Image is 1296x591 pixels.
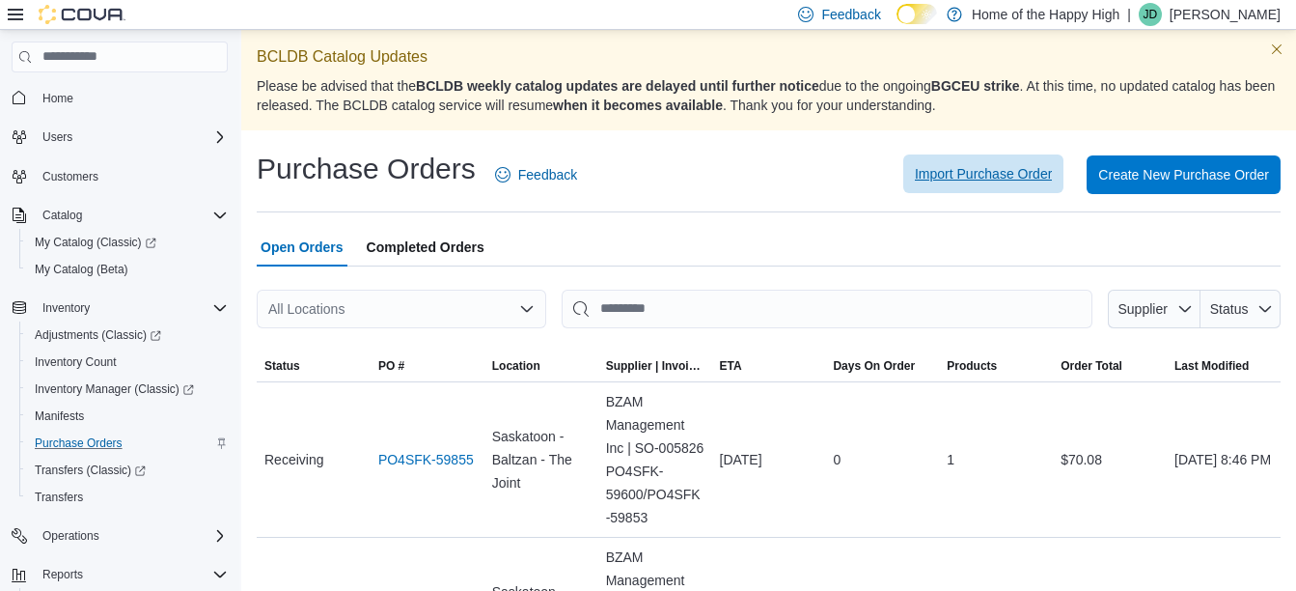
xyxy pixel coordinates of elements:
button: Import Purchase Order [903,155,1063,193]
span: Adjustments (Classic) [27,324,228,347]
div: [DATE] 8:46 PM [1167,440,1281,479]
span: Transfers [35,490,83,505]
strong: BGCEU strike [931,78,1020,94]
span: Products [947,358,997,374]
span: Catalog [35,204,228,227]
button: Catalog [35,204,90,227]
span: Status [1210,301,1249,317]
span: Inventory [42,300,90,316]
button: Status [257,351,371,381]
span: Inventory Count [27,351,228,374]
span: Transfers (Classic) [35,463,146,478]
p: Please be advised that the due to the ongoing . At this time, no updated catalog has been release... [257,76,1281,115]
button: Users [35,126,80,149]
span: Operations [42,528,99,544]
button: Customers [4,162,235,190]
span: Receiving [264,448,323,471]
span: Saskatoon - Baltzan - The Joint [492,425,591,494]
span: Days On Order [833,358,915,374]
span: Import Purchase Order [915,164,1052,183]
a: Transfers (Classic) [19,457,235,484]
button: Users [4,124,235,151]
span: My Catalog (Beta) [27,258,228,281]
span: Transfers (Classic) [27,459,228,482]
span: Transfers [27,486,228,509]
a: Inventory Manager (Classic) [27,378,202,401]
span: Manifests [27,405,228,428]
span: Inventory [35,296,228,320]
button: PO # [371,351,484,381]
div: BZAM Management Inc | SO-005826 PO4SFK-59600/PO4SFK-59853 [598,382,712,537]
button: Transfers [19,484,235,511]
button: Supplier [1108,290,1200,328]
span: PO # [378,358,404,374]
span: Feedback [518,165,577,184]
button: Home [4,84,235,112]
button: Dismiss this callout [1265,38,1288,61]
p: | [1127,3,1131,26]
span: Inventory Manager (Classic) [27,378,228,401]
span: ETA [720,358,742,374]
span: Completed Orders [367,228,484,267]
button: Days On Order [825,351,939,381]
button: Order Total [1053,351,1167,381]
div: $70.08 [1053,440,1167,479]
a: My Catalog (Classic) [27,231,164,254]
span: Open Orders [261,228,344,267]
input: This is a search bar. After typing your query, hit enter to filter the results lower in the page. [562,290,1092,328]
button: Reports [35,563,91,586]
span: 1 [947,448,954,471]
span: Operations [35,524,228,548]
button: Operations [4,522,235,549]
a: Feedback [487,155,585,194]
a: Transfers (Classic) [27,459,153,482]
span: JD [1144,3,1158,26]
span: Inventory Manager (Classic) [35,381,194,397]
button: Inventory [35,296,97,320]
a: PO4SFK-59855 [378,448,474,471]
span: Purchase Orders [27,432,228,455]
span: Last Modified [1174,358,1249,374]
span: My Catalog (Classic) [35,235,156,250]
p: Home of the Happy High [972,3,1119,26]
a: Inventory Count [27,351,124,374]
a: Adjustments (Classic) [27,324,169,347]
strong: BCLDB weekly catalog updates are delayed until further notice [416,78,819,94]
a: Home [35,87,81,110]
div: [DATE] [712,440,826,479]
span: Users [42,129,72,145]
span: Inventory Count [35,354,117,370]
p: [PERSON_NAME] [1170,3,1281,26]
span: Catalog [42,208,82,223]
a: My Catalog (Beta) [27,258,136,281]
span: Order Total [1061,358,1122,374]
button: Inventory Count [19,349,235,376]
span: Manifests [35,408,84,424]
a: Adjustments (Classic) [19,322,235,349]
button: Reports [4,561,235,588]
a: Customers [35,165,106,188]
span: Users [35,126,228,149]
span: My Catalog (Classic) [27,231,228,254]
a: Manifests [27,405,92,428]
button: Create New Purchase Order [1087,155,1281,194]
button: Products [939,351,1053,381]
span: Purchase Orders [35,436,123,451]
span: Feedback [821,5,880,24]
a: My Catalog (Classic) [19,229,235,256]
button: Manifests [19,403,235,430]
span: Home [35,86,228,110]
strong: when it becomes available [553,98,723,113]
span: Status [264,358,300,374]
span: 0 [833,448,841,471]
button: Status [1200,290,1281,328]
a: Inventory Manager (Classic) [19,376,235,403]
span: Customers [42,169,98,184]
span: Supplier [1118,301,1168,317]
span: Customers [35,164,228,188]
button: Supplier | Invoice Number [598,351,712,381]
button: ETA [712,351,826,381]
input: Dark Mode [896,4,937,24]
button: Catalog [4,202,235,229]
button: Open list of options [519,301,535,317]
